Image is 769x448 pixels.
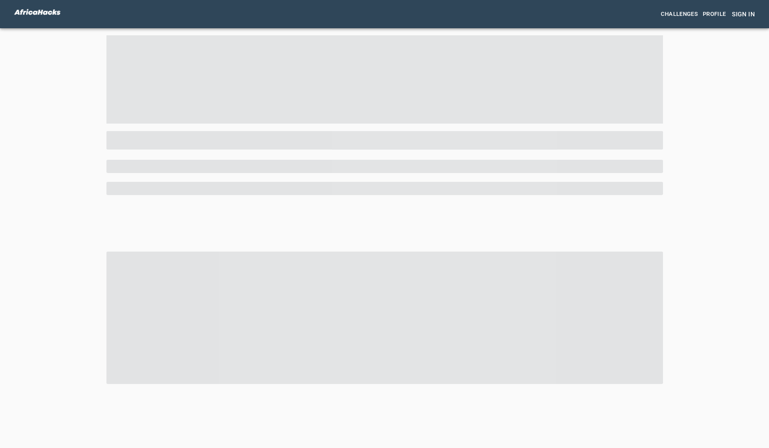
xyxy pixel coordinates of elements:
button: Sign in [728,6,758,23]
span: Sign in [732,9,755,20]
a: Profile [700,6,728,23]
span: Challenges [661,9,698,19]
img: White_p4tsge.png [11,6,64,18]
span: Profile [702,9,726,19]
a: Challenges [659,6,700,23]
